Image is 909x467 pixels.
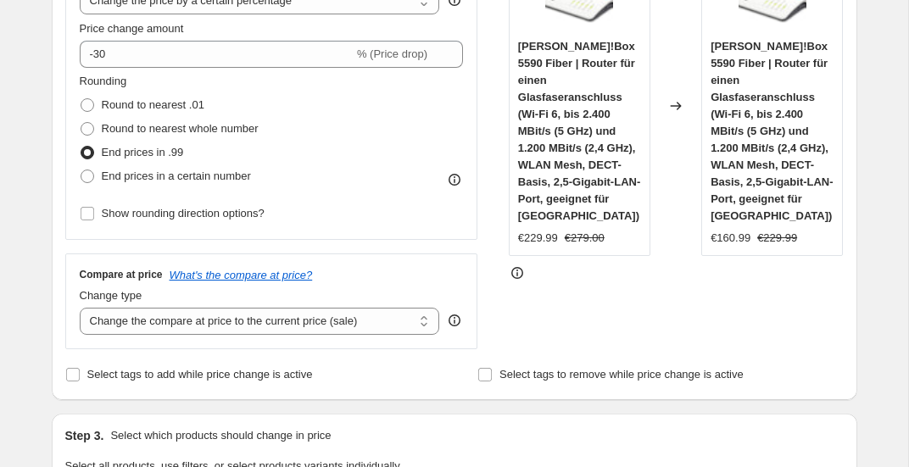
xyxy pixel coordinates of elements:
[711,230,750,247] div: €160.99
[110,427,331,444] p: Select which products should change in price
[170,269,313,281] button: What's the compare at price?
[711,40,833,222] span: [PERSON_NAME]!Box 5590 Fiber | Router für einen Glasfaseranschluss (Wi-Fi 6, bis 2.400 MBit/s (5 ...
[80,41,354,68] input: -15
[446,312,463,329] div: help
[87,368,313,381] span: Select tags to add while price change is active
[518,40,640,222] span: [PERSON_NAME]!Box 5590 Fiber | Router für einen Glasfaseranschluss (Wi-Fi 6, bis 2.400 MBit/s (5 ...
[80,22,184,35] span: Price change amount
[102,98,204,111] span: Round to nearest .01
[102,122,259,135] span: Round to nearest whole number
[80,289,142,302] span: Change type
[518,230,558,247] div: €229.99
[499,368,744,381] span: Select tags to remove while price change is active
[65,427,104,444] h2: Step 3.
[102,146,184,158] span: End prices in .99
[357,47,427,60] span: % (Price drop)
[102,170,251,182] span: End prices in a certain number
[80,75,127,87] span: Rounding
[565,230,605,247] strike: €279.00
[80,268,163,281] h3: Compare at price
[102,207,265,220] span: Show rounding direction options?
[757,230,797,247] strike: €229.99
